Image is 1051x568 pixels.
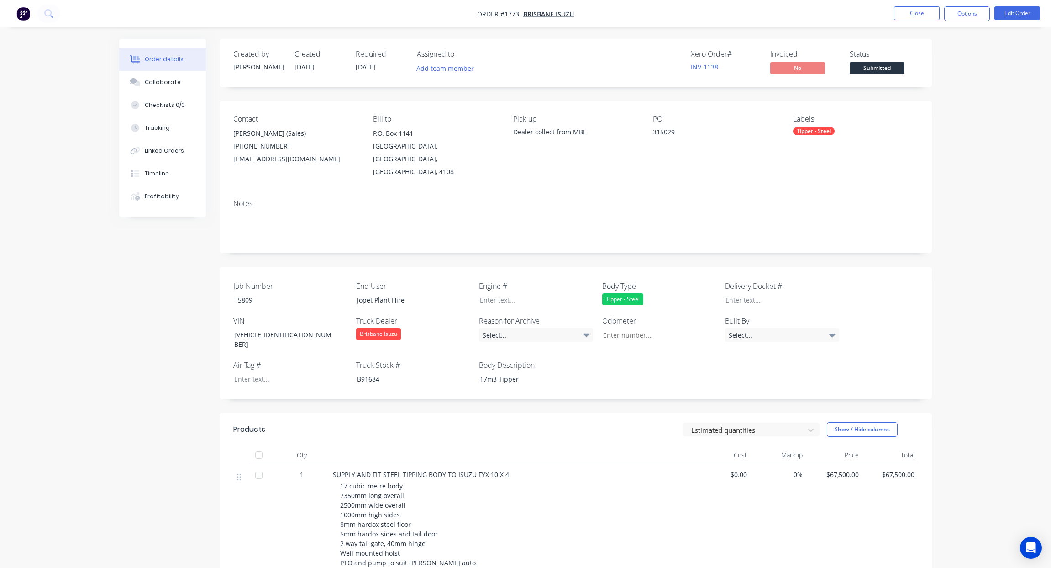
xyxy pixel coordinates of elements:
span: Submitted [850,62,904,74]
button: Edit Order [994,6,1040,20]
button: Collaborate [119,71,206,94]
div: P.O. Box 1141[GEOGRAPHIC_DATA], [GEOGRAPHIC_DATA], [GEOGRAPHIC_DATA], 4108 [373,127,498,178]
div: [PERSON_NAME] (Sales) [233,127,358,140]
div: Timeline [145,170,169,178]
button: Linked Orders [119,139,206,162]
div: P.O. Box 1141 [373,127,498,140]
div: 315029 [653,127,767,140]
label: VIN [233,315,347,326]
div: Order details [145,55,184,64]
span: $0.00 [698,470,747,479]
div: Linked Orders [145,147,184,155]
div: Profitability [145,192,179,201]
div: Dealer collect from MBE [513,127,638,137]
label: Body Type [602,281,716,292]
span: No [770,62,825,74]
div: Total [862,446,919,464]
span: [DATE] [356,63,376,71]
button: Profitability [119,185,206,208]
div: Products [233,424,265,435]
span: [DATE] [294,63,315,71]
span: SUPPLY AND FIT STEEL TIPPING BODY TO ISUZU FYX 10 X 4 [333,470,509,479]
div: [GEOGRAPHIC_DATA], [GEOGRAPHIC_DATA], [GEOGRAPHIC_DATA], 4108 [373,140,498,178]
div: 17m3 Tipper [473,372,587,386]
div: T5809 [227,293,341,307]
div: Status [850,50,918,58]
div: Price [806,446,862,464]
div: Jopet Plant Hire [350,293,464,307]
div: [VEHICLE_IDENTIFICATION_NUMBER] [227,328,341,351]
button: Order details [119,48,206,71]
span: 0% [754,470,803,479]
input: Enter number... [595,328,716,342]
div: Collaborate [145,78,181,86]
div: Markup [751,446,807,464]
span: 1 [300,470,304,479]
button: Close [894,6,940,20]
a: Brisbane Isuzu [523,10,574,18]
button: Show / Hide columns [827,422,898,437]
label: End User [356,281,470,292]
label: Job Number [233,281,347,292]
div: Cost [694,446,751,464]
div: Tracking [145,124,170,132]
label: Delivery Docket # [725,281,839,292]
div: PO [653,115,778,123]
button: Submitted [850,62,904,76]
div: [PERSON_NAME] (Sales)[PHONE_NUMBER][EMAIL_ADDRESS][DOMAIN_NAME] [233,127,358,165]
div: Brisbane Isuzu [356,328,401,340]
button: Add team member [417,62,479,74]
div: Pick up [513,115,638,123]
div: [PHONE_NUMBER] [233,140,358,153]
button: Options [944,6,990,21]
div: Select... [725,328,839,342]
label: Engine # [479,281,593,292]
div: Notes [233,199,918,208]
div: [PERSON_NAME] [233,62,284,72]
div: Bill to [373,115,498,123]
div: Required [356,50,406,58]
label: Air Tag # [233,360,347,371]
div: [EMAIL_ADDRESS][DOMAIN_NAME] [233,153,358,165]
div: Open Intercom Messenger [1020,537,1042,559]
button: Tracking [119,117,206,139]
span: Order #1773 - [477,10,523,18]
div: Tipper - Steel [602,293,643,305]
label: Built By [725,315,839,326]
div: Qty [274,446,329,464]
label: Odometer [602,315,716,326]
button: Checklists 0/0 [119,94,206,117]
label: Truck Dealer [356,315,470,326]
label: Truck Stock # [356,360,470,371]
div: Labels [793,115,918,123]
div: Tipper - Steel [793,127,835,135]
div: Created [294,50,345,58]
div: Select... [479,328,593,342]
div: Checklists 0/0 [145,101,185,109]
button: Add team member [412,62,479,74]
label: Body Description [479,360,593,371]
div: Invoiced [770,50,839,58]
div: Created by [233,50,284,58]
a: INV-1138 [691,63,718,71]
span: $67,500.00 [866,470,915,479]
div: Contact [233,115,358,123]
span: $67,500.00 [810,470,859,479]
div: Assigned to [417,50,508,58]
div: B91684 [350,372,464,386]
div: Xero Order # [691,50,759,58]
img: Factory [16,7,30,21]
label: Reason for Archive [479,315,593,326]
button: Timeline [119,162,206,185]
